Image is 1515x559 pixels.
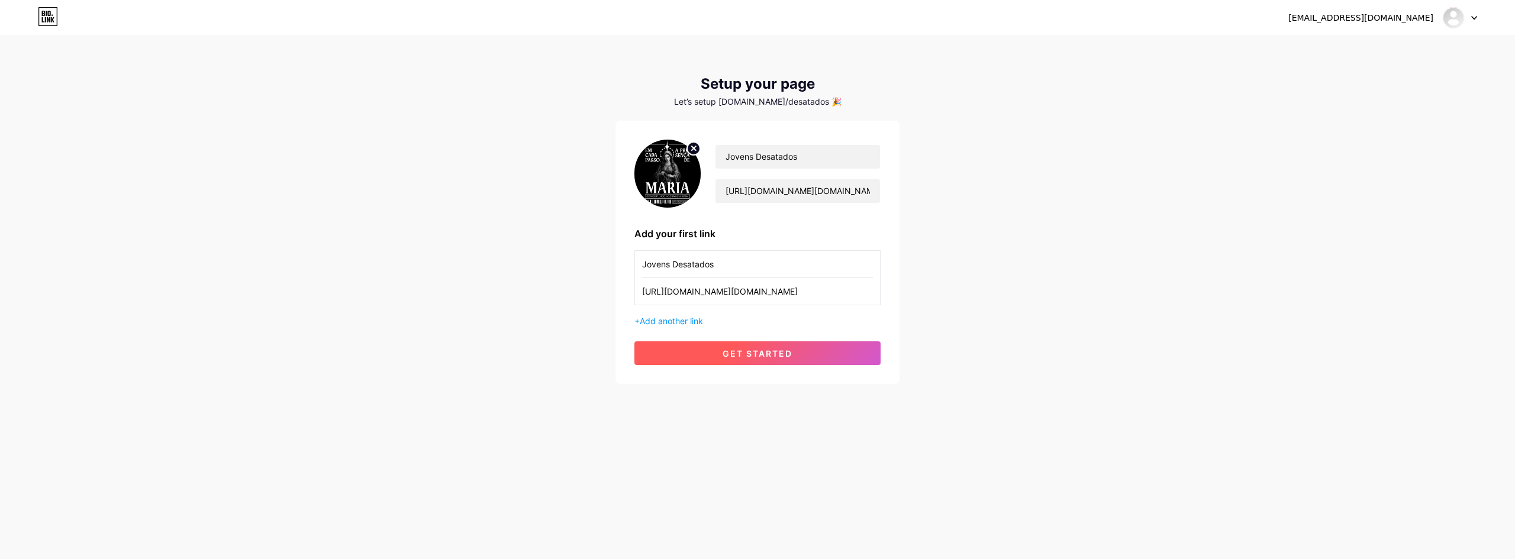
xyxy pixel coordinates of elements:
input: URL (https://instagram.com/yourname) [642,278,873,305]
input: Your name [715,145,880,169]
div: [EMAIL_ADDRESS][DOMAIN_NAME] [1288,12,1433,24]
div: Add your first link [634,227,881,241]
img: profile pic [634,140,701,208]
span: Add another link [640,316,703,326]
div: Setup your page [615,76,900,92]
button: get started [634,341,881,365]
input: bio [715,179,880,203]
div: + [634,315,881,327]
input: Link name (My Instagram) [642,251,873,277]
img: desatados [1442,7,1465,29]
span: get started [723,348,792,358]
div: Let’s setup [DOMAIN_NAME]/desatados 🎉 [615,97,900,106]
